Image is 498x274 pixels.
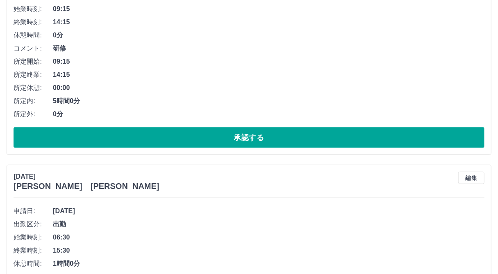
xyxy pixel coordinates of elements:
span: 5時間0分 [53,96,484,106]
span: 0分 [53,109,484,119]
span: 始業時刻: [14,233,53,242]
span: 15:30 [53,246,484,256]
span: コメント: [14,44,53,53]
span: 研修 [53,44,484,53]
span: 14:15 [53,17,484,27]
span: 14:15 [53,70,484,80]
span: 00:00 [53,83,484,93]
span: 1時間0分 [53,259,484,269]
span: 09:15 [53,57,484,67]
span: 出勤区分: [14,219,53,229]
button: 承認する [14,127,484,148]
span: 所定終業: [14,70,53,80]
span: 所定開始: [14,57,53,67]
span: 所定外: [14,109,53,119]
button: 編集 [458,172,484,184]
span: 休憩時間: [14,30,53,40]
h3: [PERSON_NAME] [PERSON_NAME] [14,182,159,191]
span: 06:30 [53,233,484,242]
span: 所定内: [14,96,53,106]
span: 所定休憩: [14,83,53,93]
p: [DATE] [14,172,159,182]
span: 出勤 [53,219,484,229]
span: 休憩時間: [14,259,53,269]
span: 終業時刻: [14,17,53,27]
span: 始業時刻: [14,4,53,14]
span: 申請日: [14,206,53,216]
span: [DATE] [53,206,484,216]
span: 09:15 [53,4,484,14]
span: 終業時刻: [14,246,53,256]
span: 0分 [53,30,484,40]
